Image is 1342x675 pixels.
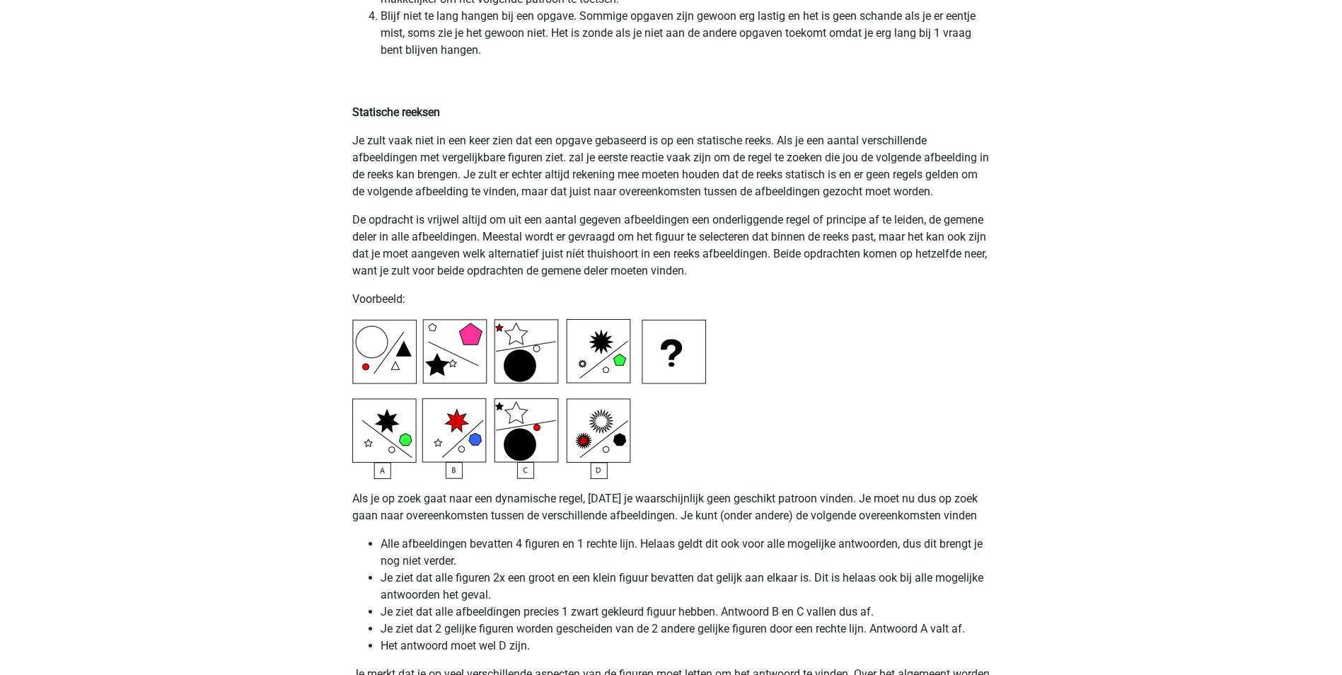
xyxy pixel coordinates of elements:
img: Inductive Reasoning Example7.png [352,319,706,479]
li: Je ziet dat alle afbeeldingen precies 1 zwart gekleurd figuur hebben. Antwoord B en C vallen dus af. [381,604,990,621]
p: Voorbeeld: [352,291,990,308]
li: Blijf niet te lang hangen bij een opgave. Sommige opgaven zijn gewoon erg lastig en het is geen s... [381,8,990,59]
p: Je zult vaak niet in een keer zien dat een opgave gebaseerd is op een statische reeks. Als je een... [352,132,990,200]
p: De opdracht is vrijwel altijd om uit een aantal gegeven afbeeldingen een onderliggende regel of p... [352,212,990,279]
li: Het antwoord moet wel D zijn. [381,637,990,654]
p: Als je op zoek gaat naar een dynamische regel, [DATE] je waarschijnlijk geen geschikt patroon vin... [352,490,990,524]
b: Statische reeksen [352,105,440,119]
li: Je ziet dat alle figuren 2x een groot en een klein figuur bevatten dat gelijk aan elkaar is. Dit ... [381,570,990,604]
li: Alle afbeeldingen bevatten 4 figuren en 1 rechte lijn. Helaas geldt dit ook voor alle mogelijke a... [381,536,990,570]
li: Je ziet dat 2 gelijke figuren worden gescheiden van de 2 andere gelijke figuren door een rechte l... [381,621,990,637]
